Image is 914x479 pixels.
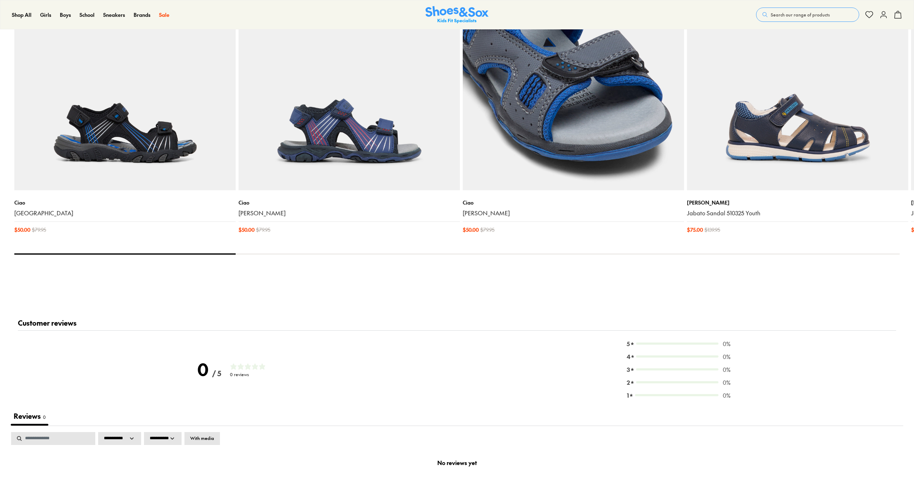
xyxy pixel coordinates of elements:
a: School [80,11,95,19]
span: $ 79.95 [256,226,270,234]
button: Search our range of products [756,8,859,22]
p: Ciao [14,199,236,206]
a: [PERSON_NAME] [463,209,684,217]
span: Brands [134,11,150,18]
p: [PERSON_NAME] [687,199,908,206]
a: Sale [159,11,169,19]
p: Ciao [239,199,460,206]
div: Average rating is 0 stars [197,359,221,380]
span: 0 % [720,352,731,361]
div: 0 reviews with 5 stars [636,343,719,345]
span: $ 50.00 [239,226,255,234]
img: SNS_Logo_Responsive.svg [425,6,489,24]
span: $ 50.00 [463,226,479,234]
small: 0 [43,414,45,420]
span: $ 79.95 [32,226,46,234]
a: [GEOGRAPHIC_DATA] [14,209,236,217]
div: 0 reviews with 3 stars0% [627,365,731,374]
span: With media [190,435,214,441]
a: Boys [60,11,71,19]
a: Jabato Sandal 510325 Youth [687,209,908,217]
a: Sneakers [103,11,125,19]
a: Shoes & Sox [425,6,489,24]
div: Product Reviews and Questions tabs [11,408,48,426]
span: 2 [627,378,630,387]
div: 0 reviews with 2 stars0% [627,378,731,387]
div: 0 reviews with 3 stars [636,368,719,370]
span: $ 139.95 [704,226,720,234]
select: Sort by: [98,432,141,445]
div: 0 reviews with 4 stars [636,355,718,358]
div: 0 reviews with 1 stars [635,394,718,396]
p: Ciao [463,199,684,206]
span: Boys [60,11,71,18]
span: 0 % [720,339,731,348]
span: $ 79.95 [480,226,495,234]
span: Search our range of products [771,11,830,18]
span: Shop All [12,11,32,18]
span: Sneakers [103,11,125,18]
select: Filter by: [144,432,182,445]
a: Girls [40,11,51,19]
span: 0 % [720,391,731,399]
span: 4 [627,352,630,361]
div: 0 reviews [230,372,273,377]
a: Brands [134,11,150,19]
a: [PERSON_NAME] [239,209,460,217]
h2: No reviews yet [432,452,483,470]
span: Sale [159,11,169,18]
span: 5 [627,339,630,348]
span: 0 % [720,378,731,387]
input: Search [11,432,95,445]
h2: Customer reviews [18,318,896,330]
span: $ 75.00 [687,226,703,234]
span: 0 % [720,365,731,374]
div: 0 reviews with 2 stars [636,381,719,383]
a: Shop All [12,11,32,19]
span: 1 [627,391,629,399]
div: 0 reviews with 4 stars0% [627,352,731,361]
span: 3 [627,365,630,374]
div: / 5 [212,369,221,378]
div: 0 reviews with 5 stars0% [627,339,731,348]
span: $ 50.00 [14,226,30,234]
div: 0 [197,359,208,380]
div: 0 reviews with 1 stars0% [627,391,731,399]
span: Girls [40,11,51,18]
button: Reviews [11,408,48,426]
span: School [80,11,95,18]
